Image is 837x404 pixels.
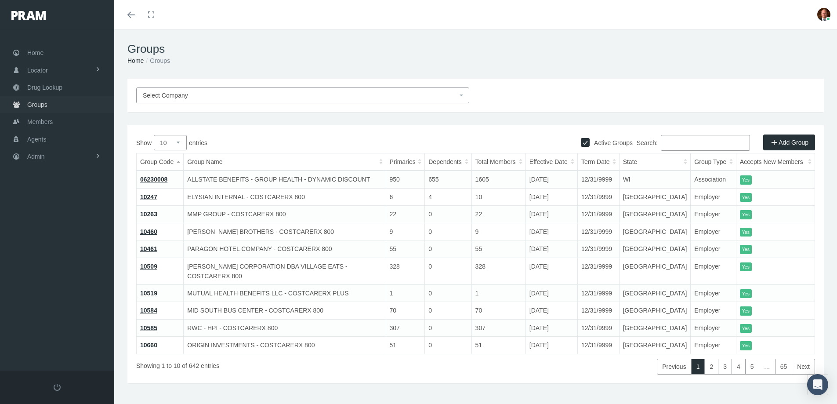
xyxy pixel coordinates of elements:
[184,188,386,206] td: ELYSIAN INTERNAL - COSTCARERX 800
[619,240,691,258] td: [GEOGRAPHIC_DATA]
[525,240,577,258] td: [DATE]
[184,223,386,240] td: [PERSON_NAME] BROTHERS - COSTCARERX 800
[578,337,620,354] td: 12/31/9999
[740,324,752,333] itemstyle: Yes
[619,206,691,223] td: [GEOGRAPHIC_DATA]
[775,359,793,375] a: 65
[807,374,828,395] div: Open Intercom Messenger
[525,223,577,240] td: [DATE]
[691,319,736,337] td: Employer
[740,341,752,350] itemstyle: Yes
[817,8,830,21] img: S_Profile_Picture_693.jpg
[740,306,752,316] itemstyle: Yes
[425,240,471,258] td: 0
[578,302,620,320] td: 12/31/9999
[691,337,736,354] td: Employer
[691,153,736,171] th: Group Type: activate to sort column ascending
[27,62,48,79] span: Locator
[736,153,815,171] th: Accepts New Members: activate to sort column ascending
[184,284,386,302] td: MUTUAL HEALTH BENEFITS LLC - COSTCARERX PLUS
[140,324,157,331] a: 10585
[140,290,157,297] a: 10519
[525,258,577,284] td: [DATE]
[578,153,620,171] th: Term Date: activate to sort column ascending
[140,245,157,252] a: 10461
[619,319,691,337] td: [GEOGRAPHIC_DATA]
[578,188,620,206] td: 12/31/9999
[691,302,736,320] td: Employer
[619,284,691,302] td: [GEOGRAPHIC_DATA]
[184,240,386,258] td: PARAGON HOTEL COMPANY - COSTCARERX 800
[759,359,775,375] a: …
[127,57,144,64] a: Home
[578,171,620,188] td: 12/31/9999
[11,11,46,20] img: PRAM_20_x_78.png
[578,258,620,284] td: 12/31/9999
[140,342,157,349] a: 10660
[619,188,691,206] td: [GEOGRAPHIC_DATA]
[184,302,386,320] td: MID SOUTH BUS CENTER - COSTCARERX 800
[143,92,188,99] span: Select Company
[386,302,425,320] td: 70
[740,262,752,272] itemstyle: Yes
[425,302,471,320] td: 0
[471,206,525,223] td: 22
[792,359,815,375] a: Next
[619,171,691,188] td: WI
[386,206,425,223] td: 22
[425,337,471,354] td: 0
[525,206,577,223] td: [DATE]
[386,258,425,284] td: 328
[471,240,525,258] td: 55
[471,171,525,188] td: 1605
[140,307,157,314] a: 10584
[27,148,45,165] span: Admin
[386,240,425,258] td: 55
[691,171,736,188] td: Association
[144,56,170,66] li: Groups
[471,223,525,240] td: 9
[740,245,752,254] itemstyle: Yes
[425,171,471,188] td: 655
[425,188,471,206] td: 4
[27,113,53,130] span: Members
[578,206,620,223] td: 12/31/9999
[471,188,525,206] td: 10
[140,211,157,218] a: 10263
[386,319,425,337] td: 307
[140,193,157,200] a: 10247
[471,153,525,171] th: Total Members: activate to sort column ascending
[691,359,705,375] a: 1
[184,337,386,354] td: ORIGIN INVESTMENTS - COSTCARERX 800
[386,188,425,206] td: 6
[691,258,736,284] td: Employer
[386,337,425,354] td: 51
[740,175,752,185] itemstyle: Yes
[691,284,736,302] td: Employer
[471,284,525,302] td: 1
[525,302,577,320] td: [DATE]
[27,96,47,113] span: Groups
[386,153,425,171] th: Primaries: activate to sort column ascending
[657,359,691,375] a: Previous
[691,223,736,240] td: Employer
[425,153,471,171] th: Dependents: activate to sort column ascending
[127,42,824,56] h1: Groups
[740,210,752,219] itemstyle: Yes
[525,188,577,206] td: [DATE]
[732,359,746,375] a: 4
[619,337,691,354] td: [GEOGRAPHIC_DATA]
[27,131,47,148] span: Agents
[525,153,577,171] th: Effective Date: activate to sort column ascending
[386,171,425,188] td: 950
[27,79,62,96] span: Drug Lookup
[140,228,157,235] a: 10460
[578,319,620,337] td: 12/31/9999
[691,206,736,223] td: Employer
[740,228,752,237] itemstyle: Yes
[184,206,386,223] td: MMP GROUP - COSTCARERX 800
[471,258,525,284] td: 328
[154,135,187,150] select: Showentries
[140,263,157,270] a: 10509
[471,302,525,320] td: 70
